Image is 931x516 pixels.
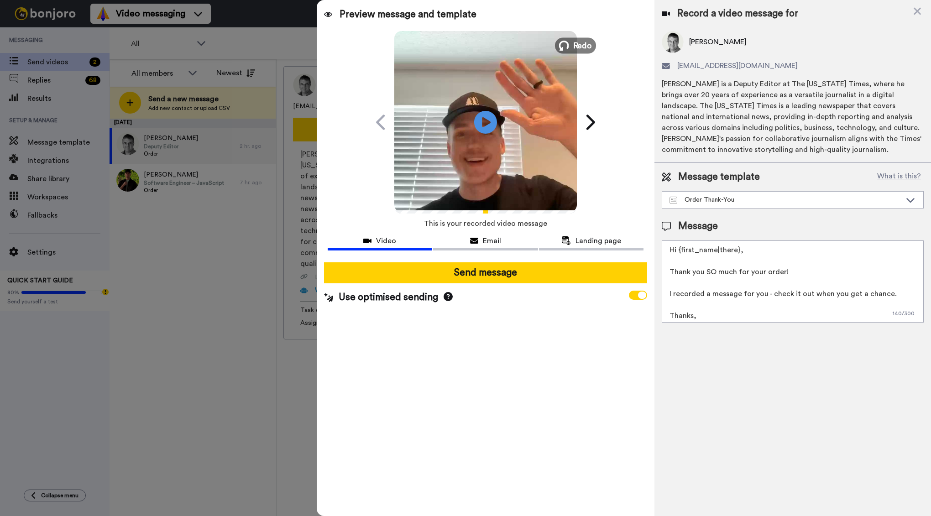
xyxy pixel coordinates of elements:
button: What is this? [874,170,924,184]
span: Email [483,235,501,246]
span: Use optimised sending [339,291,438,304]
span: Landing page [575,235,621,246]
span: This is your recorded video message [424,214,547,234]
span: Message template [678,170,760,184]
textarea: Hi {first_name|there}, Thank you SO much for your order! I recorded a message for you - check it ... [662,240,924,323]
div: Order Thank-You [669,195,901,204]
div: [PERSON_NAME] is a Deputy Editor at The [US_STATE] Times, where he brings over 20 years of experi... [662,78,924,155]
span: Message [678,219,718,233]
span: Video [376,235,396,246]
img: Message-temps.svg [669,197,677,204]
button: Send message [324,262,648,283]
span: [EMAIL_ADDRESS][DOMAIN_NAME] [677,60,798,71]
